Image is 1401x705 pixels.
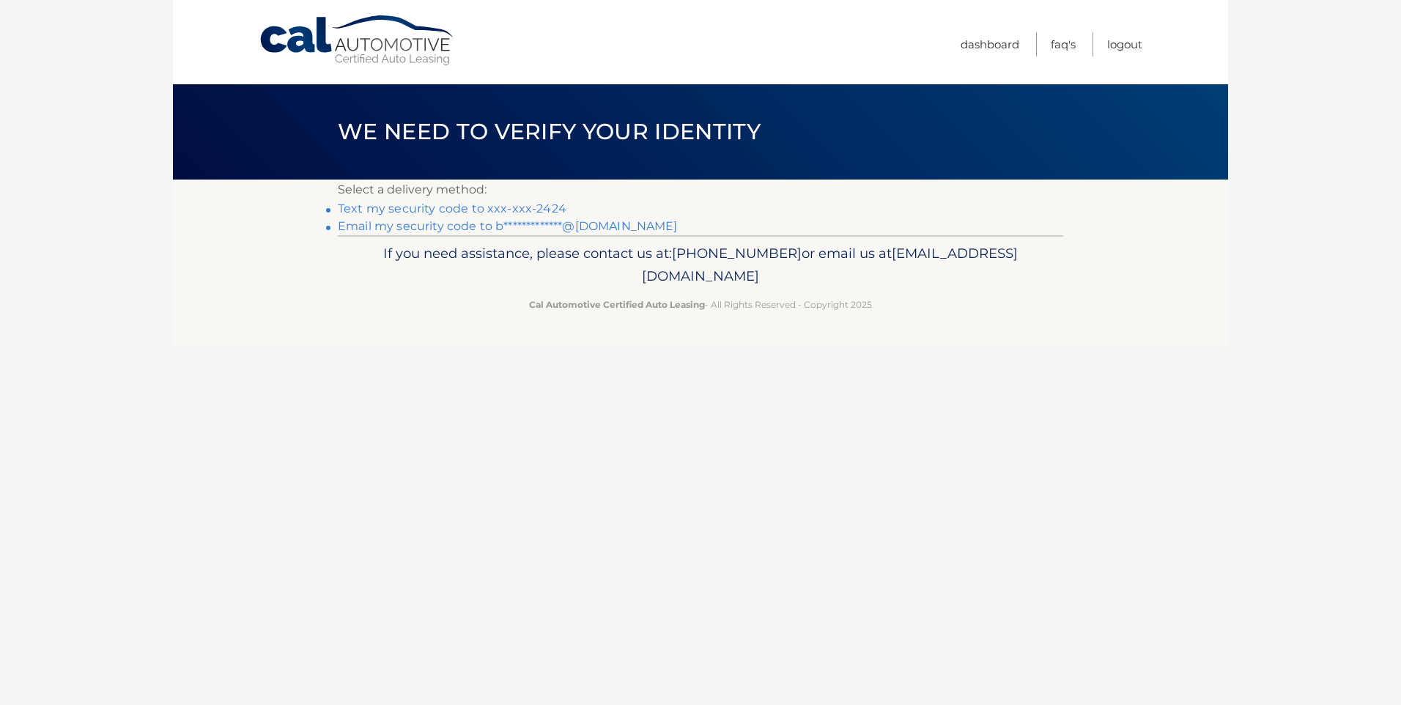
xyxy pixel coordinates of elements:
[961,32,1019,56] a: Dashboard
[529,299,705,310] strong: Cal Automotive Certified Auto Leasing
[1051,32,1076,56] a: FAQ's
[338,118,761,145] span: We need to verify your identity
[347,297,1054,312] p: - All Rights Reserved - Copyright 2025
[1107,32,1142,56] a: Logout
[672,245,802,262] span: [PHONE_NUMBER]
[347,242,1054,289] p: If you need assistance, please contact us at: or email us at
[259,15,456,67] a: Cal Automotive
[338,180,1063,200] p: Select a delivery method:
[338,202,566,215] a: Text my security code to xxx-xxx-2424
